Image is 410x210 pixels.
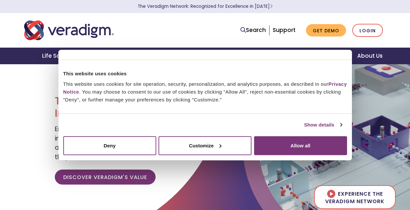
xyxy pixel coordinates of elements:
button: Deny [63,136,156,155]
a: Healthcare Providers [166,48,243,64]
div: This website uses cookies [63,70,347,78]
a: The Veradigm Network: Recognized for Excellence in [DATE]Learn More [138,3,273,9]
span: Learn More [270,3,273,9]
a: Search [240,26,266,35]
a: Health Plans + Payers [88,48,166,64]
a: Get Demo [306,24,346,37]
img: Veradigm logo [24,20,114,41]
a: Discover Veradigm's Value [55,170,156,185]
a: Insights [310,48,349,64]
span: Empowering our clients with trusted data, insights, and solutions to help reduce costs and improv... [55,125,198,161]
a: Show details [304,121,342,129]
div: This website uses cookies for site operation, security, personalization, and analytics purposes, ... [63,80,347,103]
a: Privacy Notice [63,81,347,94]
button: Customize [159,136,251,155]
a: Support [273,26,296,34]
a: About Us [349,48,390,64]
a: Health IT Vendors [243,48,310,64]
a: Login [352,24,383,37]
h1: Transforming Health, Insightfully® [55,95,200,120]
a: Life Sciences [34,48,88,64]
button: Allow all [254,136,347,155]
